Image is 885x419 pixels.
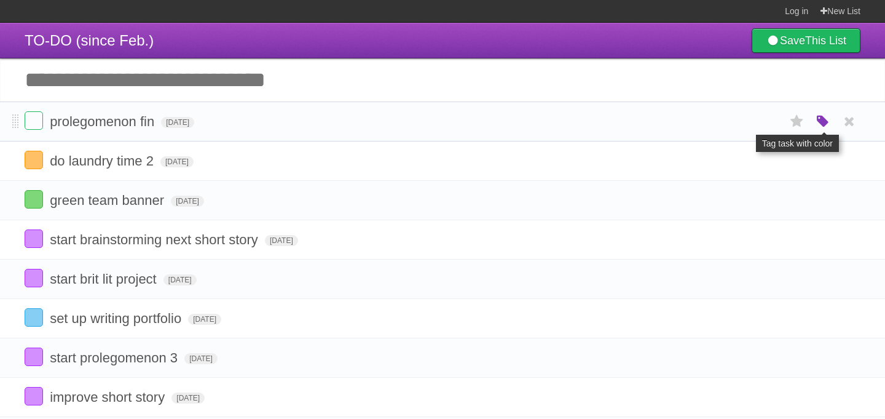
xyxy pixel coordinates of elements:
[163,274,197,285] span: [DATE]
[160,156,194,167] span: [DATE]
[25,308,43,327] label: Done
[25,151,43,169] label: Done
[25,348,43,366] label: Done
[50,311,184,326] span: set up writing portfolio
[25,269,43,287] label: Done
[50,232,261,247] span: start brainstorming next short story
[25,229,43,248] label: Done
[785,111,809,132] label: Star task
[50,193,167,208] span: green team banner
[50,350,181,365] span: start prolegomenon 3
[50,389,168,405] span: improve short story
[50,271,160,287] span: start brit lit project
[752,28,860,53] a: SaveThis List
[161,117,194,128] span: [DATE]
[188,314,221,325] span: [DATE]
[50,153,157,169] span: do laundry time 2
[25,387,43,405] label: Done
[805,34,846,47] b: This List
[171,393,205,404] span: [DATE]
[184,353,218,364] span: [DATE]
[25,190,43,209] label: Done
[25,32,154,49] span: TO-DO (since Feb.)
[265,235,298,246] span: [DATE]
[171,196,204,207] span: [DATE]
[50,114,157,129] span: prolegomenon fin
[25,111,43,130] label: Done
